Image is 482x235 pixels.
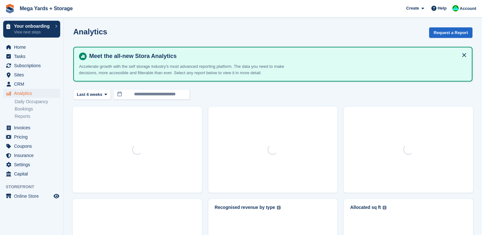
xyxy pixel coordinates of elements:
[460,5,476,12] span: Account
[14,123,52,132] span: Invoices
[3,80,60,89] a: menu
[3,169,60,178] a: menu
[14,70,52,79] span: Sites
[277,206,281,210] img: icon-info-grey-7440780725fd019a000dd9b08b2336e03edf1995a4989e88bcd33f0948082b44.svg
[14,169,52,178] span: Capital
[15,106,60,112] a: Bookings
[14,192,52,201] span: Online Store
[79,63,302,76] p: Accelerate growth with the self storage industry's most advanced reporting platform. The data you...
[5,4,15,13] img: stora-icon-8386f47178a22dfd0bd8f6a31ec36ba5ce8667c1dd55bd0f319d3a0aa187defe.svg
[452,5,459,11] img: Ben Ainscough
[6,184,63,190] span: Storefront
[3,123,60,132] a: menu
[3,61,60,70] a: menu
[3,132,60,141] a: menu
[406,5,419,11] span: Create
[3,160,60,169] a: menu
[383,206,386,210] img: icon-info-grey-7440780725fd019a000dd9b08b2336e03edf1995a4989e88bcd33f0948082b44.svg
[350,205,381,210] div: Allocated sq ft
[17,3,75,14] a: Mega Yards + Storage
[14,80,52,89] span: CRM
[3,151,60,160] a: menu
[3,70,60,79] a: menu
[73,27,107,36] h2: Analytics
[3,21,60,38] a: Your onboarding View next steps
[14,61,52,70] span: Subscriptions
[3,192,60,201] a: menu
[77,91,102,98] span: Last 4 weeks
[14,142,52,151] span: Coupons
[14,89,52,98] span: Analytics
[14,151,52,160] span: Insurance
[15,99,60,105] a: Daily Occupancy
[73,89,111,100] button: Last 4 weeks
[14,160,52,169] span: Settings
[3,89,60,98] a: menu
[438,5,447,11] span: Help
[215,205,275,210] div: Recognised revenue by type
[14,132,52,141] span: Pricing
[15,113,60,119] a: Reports
[3,43,60,52] a: menu
[14,43,52,52] span: Home
[53,192,60,200] a: Preview store
[14,24,52,28] p: Your onboarding
[14,52,52,61] span: Tasks
[429,27,472,38] button: Request a Report
[3,52,60,61] a: menu
[14,29,52,35] p: View next steps
[87,53,467,60] h4: Meet the all-new Stora Analytics
[3,142,60,151] a: menu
